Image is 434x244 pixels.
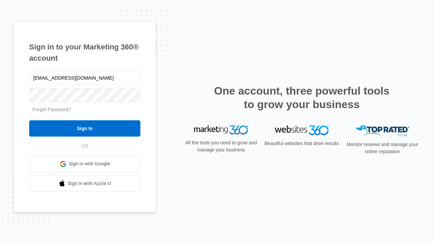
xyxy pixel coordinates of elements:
[194,125,248,135] img: Marketing 360
[69,160,110,167] span: Sign in with Google
[77,143,93,150] span: OR
[264,140,340,147] p: Beautiful websites that drive results
[183,139,259,154] p: All the tools you need to grow and manage your business
[275,125,329,135] img: Websites 360
[68,180,111,187] span: Sign in with Apple Id
[212,84,392,111] h2: One account, three powerful tools to grow your business
[29,120,140,137] input: Sign In
[29,71,140,85] input: Email
[29,41,140,64] h1: Sign in to your Marketing 360® account
[355,125,410,137] img: Top Rated Local
[29,156,140,172] a: Sign in with Google
[344,141,420,155] p: Monitor reviews and manage your online reputation
[29,176,140,192] a: Sign in with Apple Id
[33,107,71,112] a: Forgot Password?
